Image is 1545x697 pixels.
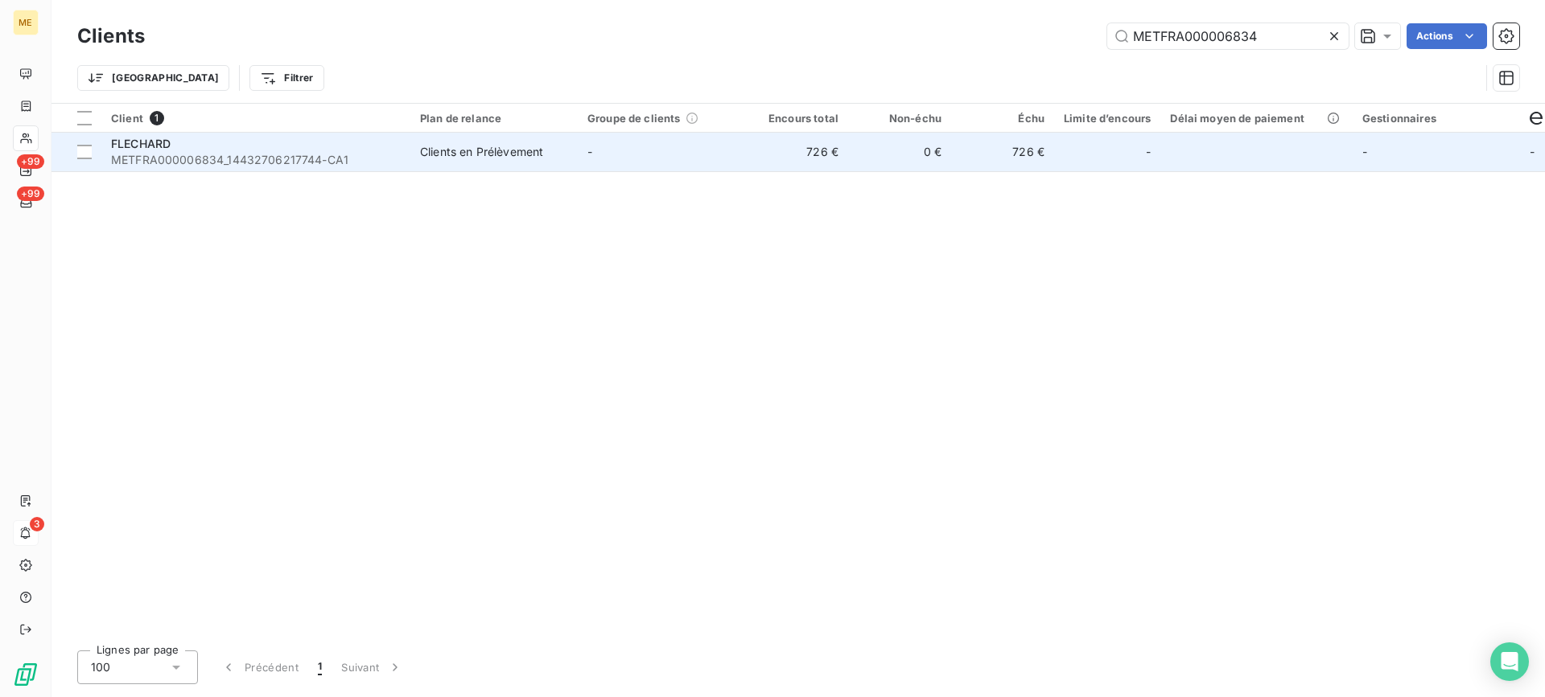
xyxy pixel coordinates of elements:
[111,137,171,150] span: FLECHARD
[1064,112,1151,125] div: Limite d’encours
[111,152,401,168] span: METFRA000006834_14432706217744-CA1
[755,112,838,125] div: Encours total
[961,112,1044,125] div: Échu
[420,144,543,160] div: Clients en Prélèvement
[1107,23,1349,49] input: Rechercher
[1407,23,1487,49] button: Actions
[587,145,592,158] span: -
[858,112,941,125] div: Non-échu
[308,650,332,684] button: 1
[249,65,323,91] button: Filtrer
[77,22,145,51] h3: Clients
[211,650,308,684] button: Précédent
[30,517,44,531] span: 3
[111,112,143,125] span: Client
[1490,642,1529,681] div: Open Intercom Messenger
[17,154,44,169] span: +99
[1170,112,1342,125] div: Délai moyen de paiement
[91,659,110,675] span: 100
[1362,145,1367,158] span: -
[420,112,568,125] div: Plan de relance
[587,112,681,125] span: Groupe de clients
[17,187,44,201] span: +99
[745,133,848,171] td: 726 €
[951,133,1054,171] td: 726 €
[13,10,39,35] div: ME
[848,133,951,171] td: 0 €
[1362,112,1510,125] div: Gestionnaires
[1146,144,1151,160] span: -
[150,111,164,125] span: 1
[318,659,322,675] span: 1
[332,650,413,684] button: Suivant
[13,662,39,687] img: Logo LeanPay
[77,65,229,91] button: [GEOGRAPHIC_DATA]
